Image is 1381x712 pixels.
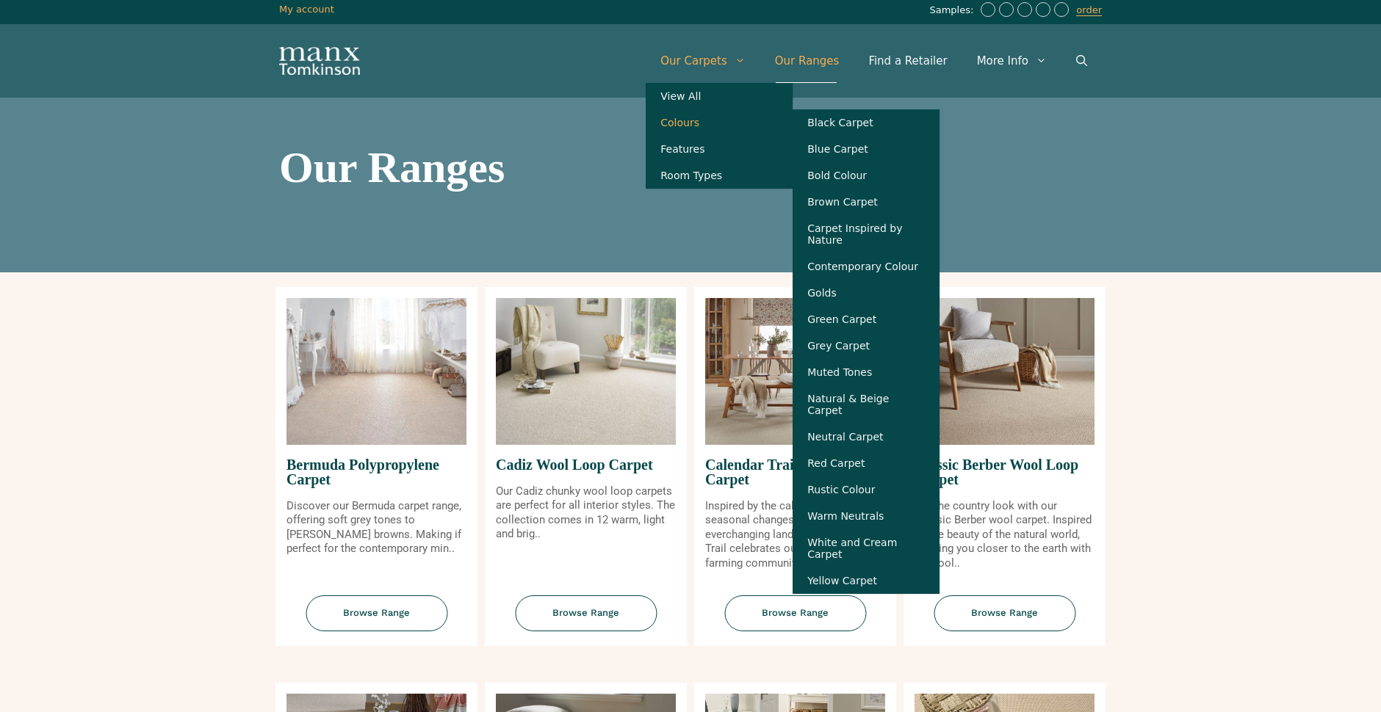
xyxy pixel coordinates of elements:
[646,162,793,189] a: Room Types
[1076,4,1102,16] a: order
[793,503,940,529] a: Warm Neutrals
[793,424,940,450] a: Neutral Carpet
[286,499,466,556] p: Discover our Bermuda carpet range, offering soft grey tones to [PERSON_NAME] browns. Making if pe...
[275,595,477,646] a: Browse Range
[793,109,940,136] a: Black Carpet
[793,136,940,162] a: Blue Carpet
[854,39,962,83] a: Find a Retailer
[760,39,854,83] a: Our Ranges
[793,385,940,424] a: Natural & Beige Carpet
[705,298,885,445] img: Calendar Trail Wool Loop Carpet
[646,109,793,136] a: Colours
[306,595,447,631] span: Browse Range
[279,145,1102,189] h1: Our Ranges
[286,445,466,499] span: Bermuda Polypropylene Carpet
[279,4,334,15] a: My account
[934,595,1075,631] span: Browse Range
[646,39,760,83] a: Our Carpets
[1061,39,1102,83] a: Open Search Bar
[793,280,940,306] a: Golds
[694,595,896,646] a: Browse Range
[496,445,676,484] span: Cadiz Wool Loop Carpet
[286,298,466,445] img: Bermuda Polypropylene Carpet
[915,445,1095,499] span: Classic Berber Wool Loop Carpet
[496,484,676,542] p: Our Cadiz chunky wool loop carpets are perfect for all interior styles. The collection comes in 1...
[705,445,885,499] span: Calendar Trail Wool Loop Carpet
[485,595,687,646] a: Browse Range
[915,499,1095,571] p: Get the country look with our Classic Berber wool carpet. Inspired by the beauty of the natural w...
[646,39,1102,83] nav: Primary
[793,189,940,215] a: Brown Carpet
[793,567,940,594] a: Yellow Carpet
[793,215,940,253] a: Carpet Inspired by Nature
[793,306,940,333] a: Green Carpet
[904,595,1106,646] a: Browse Range
[515,595,657,631] span: Browse Range
[496,298,676,445] img: Cadiz Wool Loop Carpet
[793,162,940,189] a: Bold Colour
[793,529,940,567] a: White and Cream Carpet
[646,83,793,109] a: View All
[793,333,940,359] a: Grey Carpet
[793,450,940,476] a: Red Carpet
[279,47,360,75] img: Manx Tomkinson
[793,253,940,280] a: Contemporary Colour
[793,359,940,385] a: Muted Tones
[705,499,885,571] p: Inspired by the calendar year, seasonal changes and our everchanging landscapes. Calendar Trail c...
[915,298,1095,445] img: Classic Berber Wool Loop Carpet
[929,4,977,17] span: Samples:
[793,476,940,503] a: Rustic Colour
[724,595,866,631] span: Browse Range
[646,136,793,162] a: Features
[962,39,1061,83] a: More Info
